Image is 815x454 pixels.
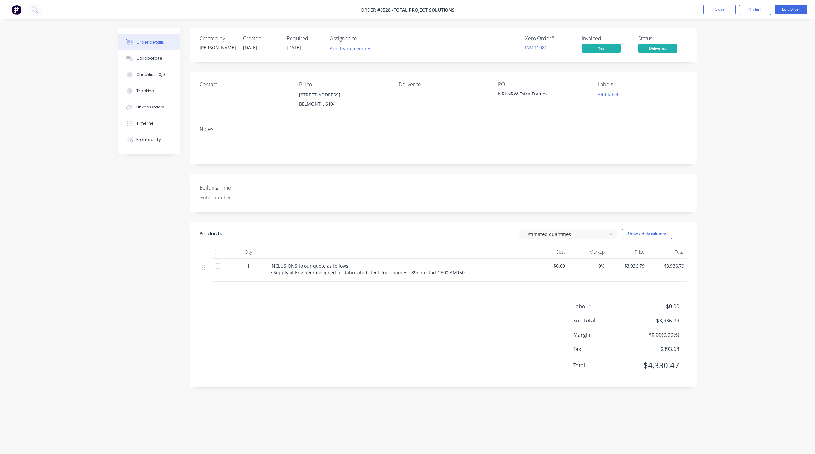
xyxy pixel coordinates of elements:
div: Notes [200,126,687,132]
button: Add labels [594,90,624,99]
div: Tracking [136,88,154,94]
div: Labels [598,82,687,88]
span: $0.00 [631,302,679,310]
button: Close [703,5,736,14]
span: Tax [573,345,631,353]
button: Edit Order [775,5,807,14]
div: Qty [229,246,268,259]
button: Profitability [118,132,180,148]
img: Factory [12,5,21,15]
div: Required [287,35,322,42]
div: Markup [568,246,608,259]
span: $4,330.47 [631,359,679,371]
div: Cost [528,246,568,259]
div: Total [647,246,687,259]
button: Tracking [118,83,180,99]
button: Show / Hide columns [622,229,672,239]
div: Created [243,35,279,42]
span: [DATE] [243,44,257,51]
span: Yes [582,44,621,52]
div: Created by [200,35,235,42]
div: Timeline [136,120,154,126]
div: [PERSON_NAME] [200,44,235,51]
input: Enter number... [195,193,281,203]
span: $393.68 [631,345,679,353]
div: Products [200,230,222,238]
div: PO [498,82,587,88]
span: $3,936.79 [631,317,679,324]
span: 1 [247,262,250,269]
div: Assigned to [330,35,395,42]
span: Margin [573,331,631,339]
span: Sub total [573,317,631,324]
div: Xero Order # [525,35,574,42]
div: Contact [200,82,289,88]
span: Total [573,361,631,369]
span: 0% [570,262,605,269]
button: Checklists 0/0 [118,67,180,83]
button: Order details [118,34,180,50]
label: Building Time [200,184,281,192]
div: Profitability [136,137,161,143]
button: Linked Orders [118,99,180,115]
button: Delivered [638,44,677,54]
span: $0.00 ( 0.00 %) [631,331,679,339]
div: Bill to [299,82,388,88]
div: [STREET_ADDRESS] [299,90,388,99]
a: Total Project Solutions [394,7,455,13]
div: [STREET_ADDRESS]BELMONT, , 6104 [299,90,388,111]
button: Timeline [118,115,180,132]
button: Options [739,5,771,15]
button: Collaborate [118,50,180,67]
span: Delivered [638,44,677,52]
a: INV-11081 [525,44,547,51]
div: Collaborate [136,56,162,61]
button: Add team member [327,44,374,53]
div: Invoiced [582,35,630,42]
div: Order details [136,39,164,45]
span: [DATE] [287,44,301,51]
span: INCLUSIONS to our quote as follows: • Supply of Engineer designed prefabricated steel Roof Frames... [270,263,465,276]
span: $0.00 [530,262,565,269]
span: $3,936.79 [650,262,685,269]
div: Linked Orders [136,104,164,110]
div: Deliver to [399,82,488,88]
span: Labour [573,302,631,310]
div: BELMONT, , 6104 [299,99,388,108]
div: Status [638,35,687,42]
button: Add team member [330,44,374,53]
span: Order #6528 - [361,7,394,13]
div: NRi NRW Extra Frames [498,90,579,99]
div: Checklists 0/0 [136,72,165,78]
span: $3,936.79 [610,262,645,269]
div: Price [607,246,647,259]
